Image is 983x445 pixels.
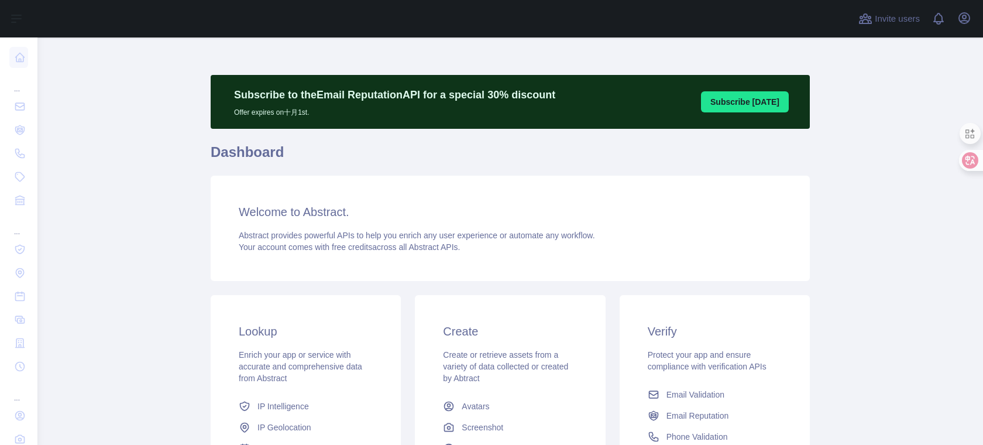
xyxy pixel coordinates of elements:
span: Create or retrieve assets from a variety of data collected or created by Abtract [443,350,568,383]
button: Invite users [856,9,922,28]
h1: Dashboard [211,143,810,171]
span: Invite users [875,12,920,26]
span: Screenshot [462,422,503,433]
span: Your account comes with across all Abstract APIs. [239,242,460,252]
span: Protect your app and ensure compliance with verification APIs [648,350,767,371]
button: Subscribe [DATE] [701,91,789,112]
span: Enrich your app or service with accurate and comprehensive data from Abstract [239,350,362,383]
div: ... [9,379,28,403]
span: Email Reputation [666,410,729,422]
a: IP Geolocation [234,417,377,438]
div: ... [9,213,28,237]
span: Abstract provides powerful APIs to help you enrich any user experience or automate any workflow. [239,231,595,240]
h3: Welcome to Abstract. [239,204,782,220]
p: Subscribe to the Email Reputation API for a special 30 % discount [234,87,555,103]
span: free credits [332,242,372,252]
div: ... [9,70,28,94]
h3: Verify [648,323,782,340]
a: Email Reputation [643,405,786,426]
h3: Create [443,323,577,340]
span: Avatars [462,400,489,412]
a: Avatars [438,396,582,417]
span: IP Geolocation [257,422,311,433]
a: IP Intelligence [234,396,377,417]
a: Email Validation [643,384,786,405]
span: Phone Validation [666,431,728,443]
p: Offer expires on 十月 1st. [234,103,555,117]
span: Email Validation [666,389,724,400]
h3: Lookup [239,323,373,340]
a: Screenshot [438,417,582,438]
span: IP Intelligence [257,400,309,412]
